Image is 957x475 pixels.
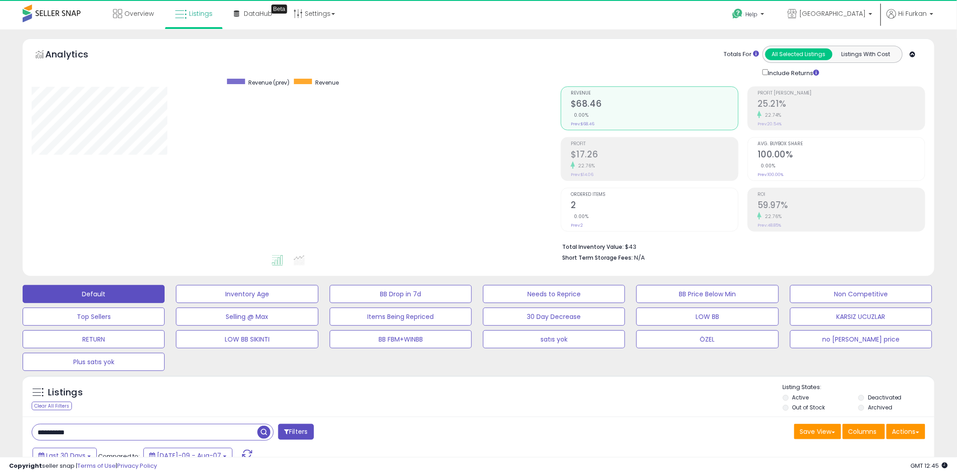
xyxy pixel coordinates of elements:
label: Deactivated [868,394,902,401]
span: Last 30 Days [46,451,85,460]
button: Listings With Cost [832,48,900,60]
span: Avg. Buybox Share [758,142,925,147]
button: no [PERSON_NAME] price [790,330,932,348]
h2: 25.21% [758,99,925,111]
button: Actions [886,424,925,439]
h5: Listings [48,386,83,399]
span: Profit [571,142,738,147]
a: Terms of Use [77,461,116,470]
h5: Analytics [45,48,106,63]
button: BB FBM+WINBB [330,330,472,348]
span: DataHub [244,9,272,18]
label: Out of Stock [792,404,825,411]
small: Prev: 20.54% [758,121,782,127]
a: Hi Furkan [887,9,933,29]
span: N/A [634,253,645,262]
small: Prev: $14.06 [571,172,593,177]
button: LOW BB [636,308,778,326]
b: Total Inventory Value: [562,243,624,251]
small: 22.74% [762,112,782,119]
span: [DATE]-09 - Aug-07 [157,451,221,460]
div: Clear All Filters [32,402,72,410]
small: 22.76% [762,213,782,220]
button: satıs yok [483,330,625,348]
div: Include Returns [756,67,830,77]
span: Revenue [571,91,738,96]
span: [GEOGRAPHIC_DATA] [800,9,866,18]
span: Compared to: [98,452,140,461]
label: Archived [868,404,892,411]
span: Columns [848,427,877,436]
span: Help [746,10,758,18]
h2: 100.00% [758,149,925,161]
span: Profit [PERSON_NAME] [758,91,925,96]
small: 0.00% [571,213,589,220]
button: KARSIZ UCUZLAR [790,308,932,326]
button: Selling @ Max [176,308,318,326]
button: All Selected Listings [765,48,833,60]
button: Default [23,285,165,303]
li: $43 [562,241,919,252]
small: 0.00% [758,162,776,169]
small: Prev: 2 [571,223,583,228]
small: 22.76% [575,162,595,169]
div: Totals For [724,50,759,59]
button: LOW BB SIKINTI [176,330,318,348]
button: RETURN [23,330,165,348]
span: Listings [189,9,213,18]
h2: 2 [571,200,738,212]
button: Plus satıs yok [23,353,165,371]
strong: Copyright [9,461,42,470]
button: Non Competitive [790,285,932,303]
button: Top Sellers [23,308,165,326]
small: Prev: 100.00% [758,172,783,177]
span: Revenue [315,79,339,86]
h2: $68.46 [571,99,738,111]
small: Prev: 48.85% [758,223,781,228]
span: 2025-09-7 12:45 GMT [911,461,948,470]
button: 30 Day Decrease [483,308,625,326]
button: Save View [794,424,841,439]
div: seller snap | | [9,462,157,470]
a: Privacy Policy [117,461,157,470]
span: ROI [758,192,925,197]
button: [DATE]-09 - Aug-07 [143,448,232,463]
i: Get Help [732,8,744,19]
label: Active [792,394,809,401]
p: Listing States: [783,383,934,392]
button: Columns [843,424,885,439]
button: Filters [278,424,313,440]
button: Needs to Reprice [483,285,625,303]
button: Inventory Age [176,285,318,303]
span: Ordered Items [571,192,738,197]
h2: 59.97% [758,200,925,212]
button: Last 30 Days [33,448,97,463]
h2: $17.26 [571,149,738,161]
span: Revenue (prev) [248,79,289,86]
span: Hi Furkan [899,9,927,18]
span: Overview [124,9,154,18]
button: BB Price Below Min [636,285,778,303]
b: Short Term Storage Fees: [562,254,633,261]
button: BB Drop in 7d [330,285,472,303]
button: ÖZEL [636,330,778,348]
small: 0.00% [571,112,589,119]
small: Prev: $68.46 [571,121,594,127]
a: Help [725,1,773,29]
div: Tooltip anchor [271,5,287,14]
button: Items Being Repriced [330,308,472,326]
